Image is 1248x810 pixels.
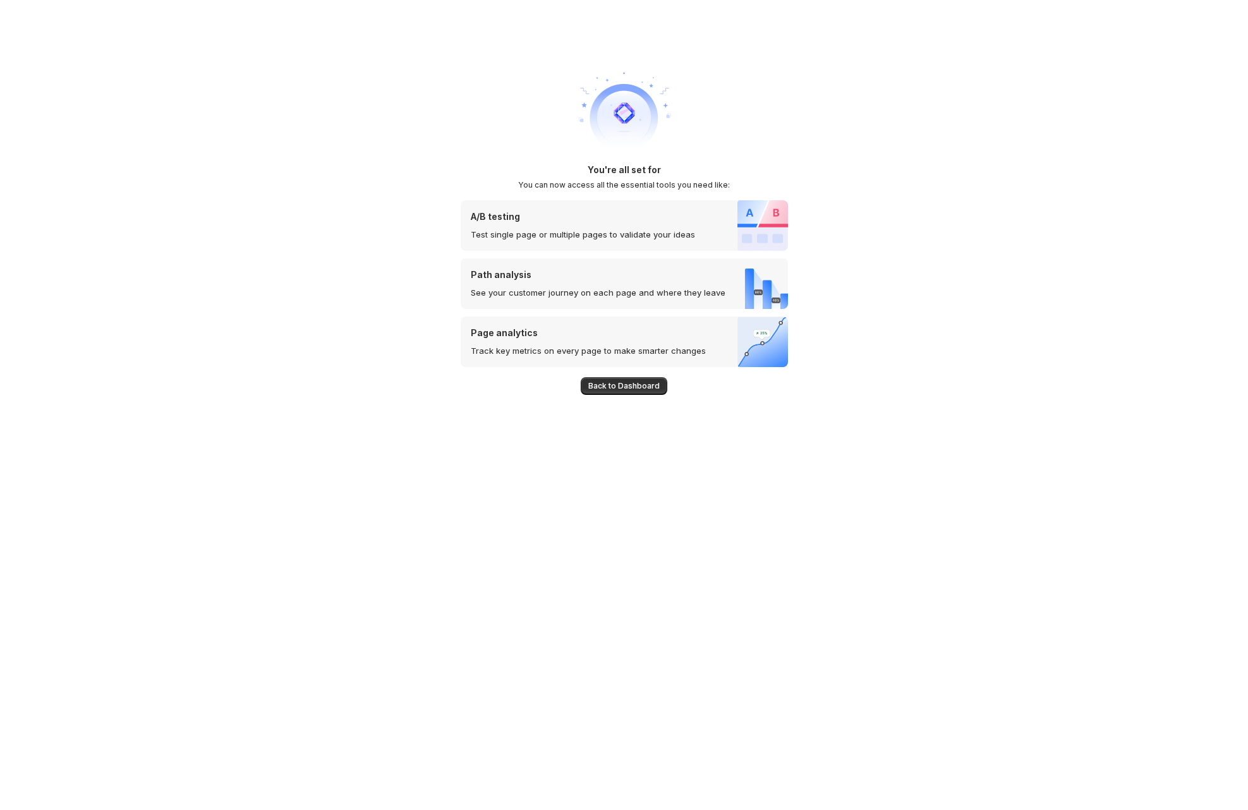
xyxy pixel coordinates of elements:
[471,228,695,241] p: Test single page or multiple pages to validate your ideas
[471,344,706,357] p: Track key metrics on every page to make smarter changes
[588,381,660,391] span: Back to Dashboard
[518,180,730,190] h2: You can now access all the essential tools you need like:
[471,286,725,299] p: See your customer journey on each page and where they leave
[737,317,788,367] img: Page analytics
[471,269,725,281] p: Path analysis
[737,200,788,251] img: A/B testing
[574,63,675,164] img: welcome
[732,258,787,309] img: Path analysis
[581,377,667,395] button: Back to Dashboard
[471,327,706,339] p: Page analytics
[471,210,695,223] p: A/B testing
[588,164,661,176] h1: You're all set for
